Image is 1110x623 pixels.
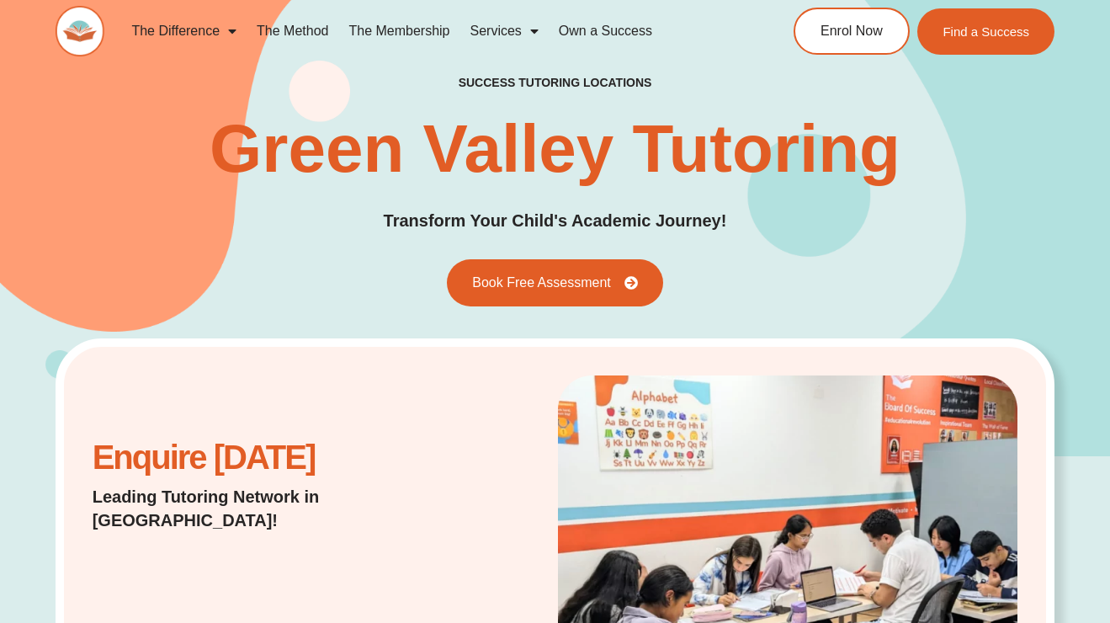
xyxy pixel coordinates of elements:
[549,12,662,51] a: Own a Success
[794,8,910,55] a: Enrol Now
[447,259,663,306] a: Book Free Assessment
[918,8,1055,55] a: Find a Success
[93,447,419,468] h2: Enquire [DATE]
[943,25,1030,38] span: Find a Success
[121,12,736,51] nav: Menu
[459,75,652,90] h2: success tutoring locations
[460,12,549,51] a: Services
[93,485,419,532] p: Leading Tutoring Network in [GEOGRAPHIC_DATA]!
[472,276,611,290] span: Book Free Assessment
[338,12,459,51] a: The Membership
[121,12,247,51] a: The Difference
[384,208,727,234] p: Transform Your Child's Academic Journey!
[247,12,338,51] a: The Method
[210,115,900,183] h1: Green Valley Tutoring
[821,24,883,38] span: Enrol Now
